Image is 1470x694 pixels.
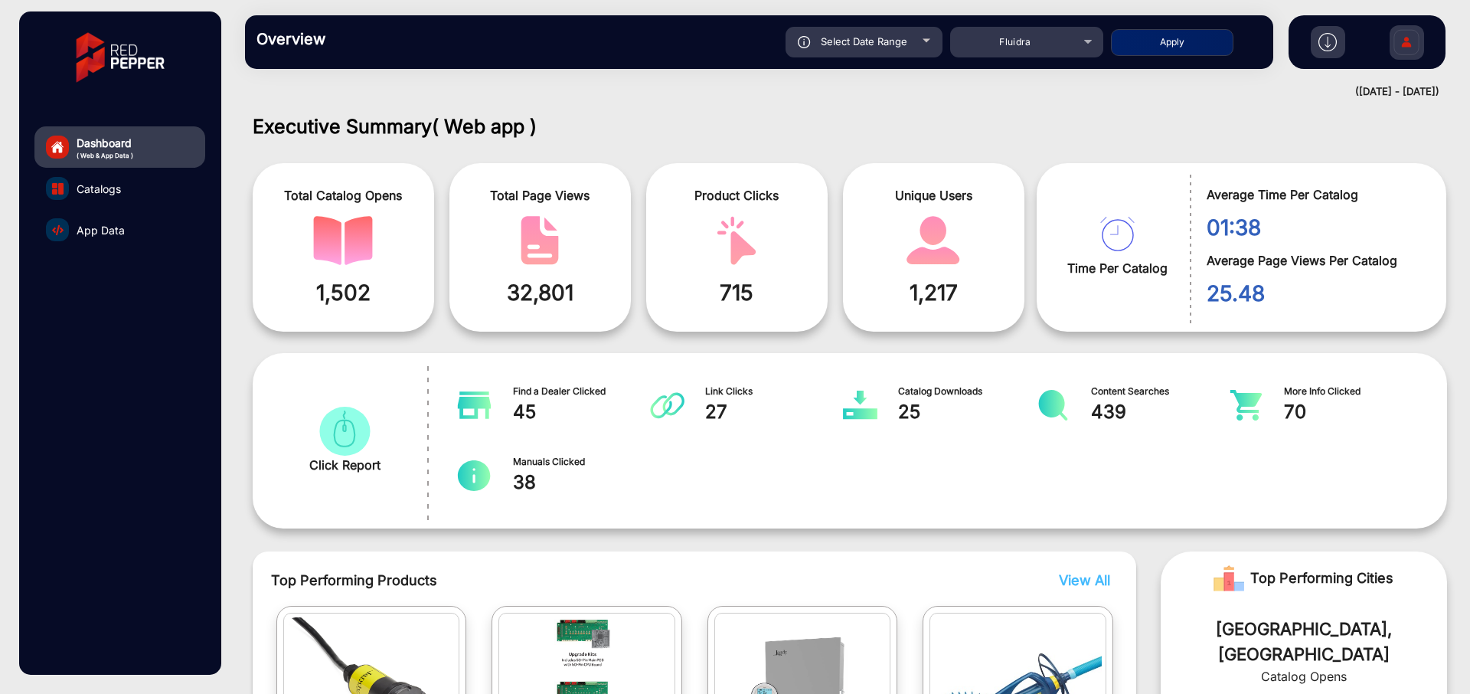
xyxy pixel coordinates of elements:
img: catalog [843,390,877,421]
img: catalog [510,216,570,265]
img: catalog [315,407,374,456]
span: Manuals Clicked [513,455,652,469]
span: Product Clicks [658,186,816,205]
span: Unique Users [854,186,1013,205]
img: catalog [650,390,684,421]
span: Select Date Range [821,35,907,47]
span: Average Time Per Catalog [1207,185,1423,204]
span: Top Performing Products [271,570,916,591]
a: Dashboard( Web & App Data ) [34,126,205,168]
img: catalog [457,390,492,421]
span: Top Performing Cities [1250,563,1393,594]
img: catalog [313,216,373,265]
img: Sign%20Up.svg [1390,18,1423,71]
span: Click Report [309,456,381,474]
a: App Data [34,209,205,250]
span: Dashboard [77,135,133,151]
img: icon [798,36,811,48]
a: Catalogs [34,168,205,209]
img: vmg-logo [65,19,175,96]
h1: Executive Summary [253,115,1447,138]
img: catalog [1036,390,1070,421]
span: ( Web & App Data ) [77,151,133,160]
img: catalog [457,460,492,491]
img: catalog [1100,217,1135,251]
span: More Info Clicked [1284,385,1423,398]
span: Total Page Views [461,186,619,205]
span: 25 [898,398,1037,426]
span: 45 [513,398,652,426]
div: ([DATE] - [DATE]) [230,84,1439,100]
img: catalog [903,216,963,265]
span: Catalog Downloads [898,385,1037,398]
div: [GEOGRAPHIC_DATA], [GEOGRAPHIC_DATA] [1184,617,1424,667]
span: ( Web app ) [432,115,537,138]
span: Total Catalog Opens [264,186,423,205]
span: 1,217 [854,277,1013,309]
img: catalog [52,224,64,236]
button: View All [1055,570,1106,591]
span: Average Page Views Per Catalog [1207,251,1423,270]
div: Catalog Opens [1184,667,1424,686]
img: home [51,140,64,154]
span: App Data [77,222,125,238]
span: 70 [1284,398,1423,426]
span: Content Searches [1091,385,1230,398]
span: 715 [658,277,816,309]
img: catalog [52,183,64,195]
span: 1,502 [264,277,423,309]
img: catalog [1229,390,1263,421]
img: Rank image [1214,563,1244,594]
span: Find a Dealer Clicked [513,385,652,398]
span: 01:38 [1207,211,1423,244]
span: 27 [705,398,844,426]
span: 32,801 [461,277,619,309]
img: catalog [707,216,766,265]
button: Apply [1111,29,1233,56]
span: Fluidra [999,36,1031,47]
h3: Overview [256,30,471,48]
span: 25.48 [1207,277,1423,309]
span: 439 [1091,398,1230,426]
span: Catalogs [77,181,121,197]
span: View All [1059,572,1110,588]
img: h2download.svg [1318,33,1337,51]
span: 38 [513,469,652,496]
span: Link Clicks [705,385,844,398]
